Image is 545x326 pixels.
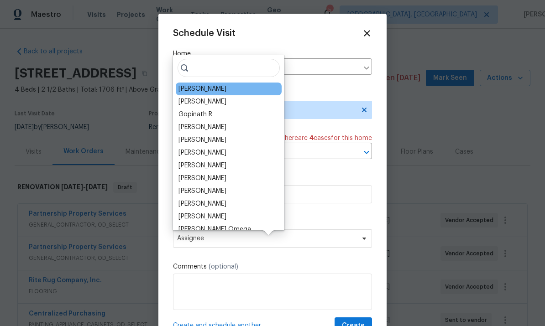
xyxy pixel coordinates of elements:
[178,84,226,93] div: [PERSON_NAME]
[178,199,226,208] div: [PERSON_NAME]
[173,49,372,58] label: Home
[178,174,226,183] div: [PERSON_NAME]
[178,148,226,157] div: [PERSON_NAME]
[309,135,314,141] span: 4
[177,235,356,242] span: Assignee
[360,146,373,159] button: Open
[173,29,236,38] span: Schedule Visit
[178,212,226,221] div: [PERSON_NAME]
[178,161,226,170] div: [PERSON_NAME]
[281,134,372,143] span: There are case s for this home
[178,123,226,132] div: [PERSON_NAME]
[178,186,226,196] div: [PERSON_NAME]
[209,264,238,270] span: (optional)
[178,135,226,145] div: [PERSON_NAME]
[178,110,212,119] div: Gopinath R
[362,28,372,38] span: Close
[173,262,372,271] label: Comments
[178,225,251,234] div: [PERSON_NAME] Omega
[178,97,226,106] div: [PERSON_NAME]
